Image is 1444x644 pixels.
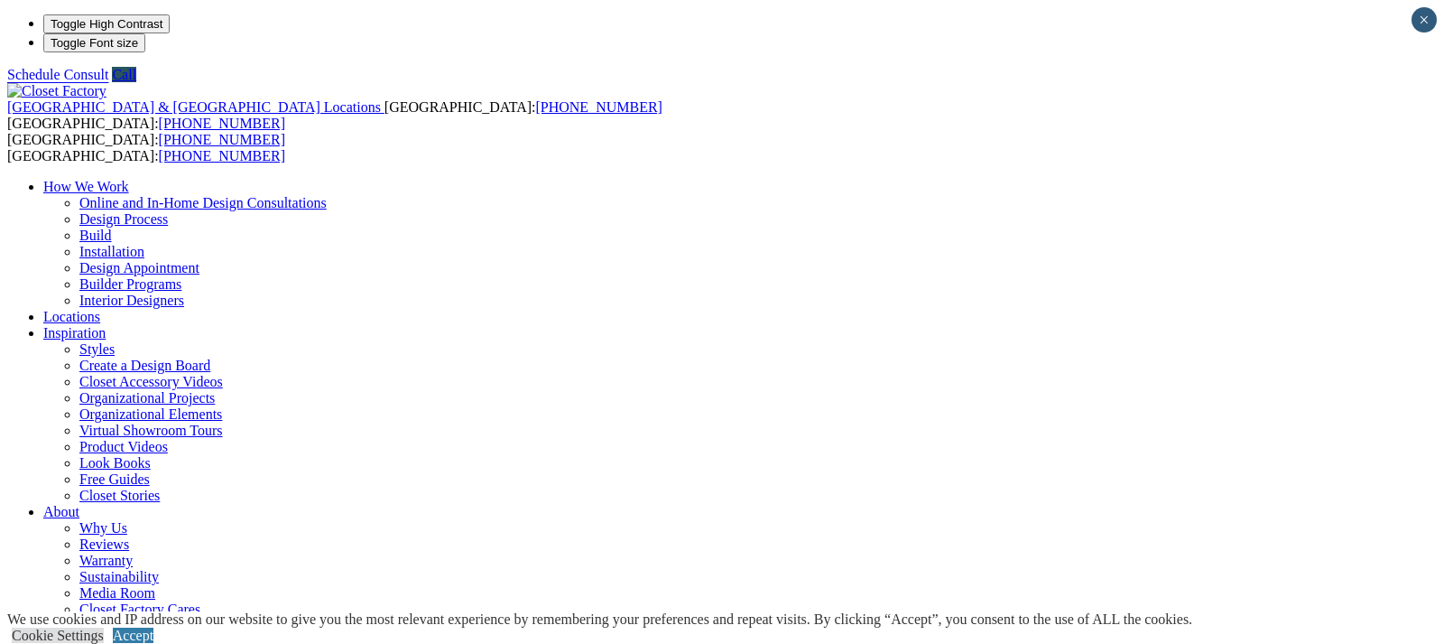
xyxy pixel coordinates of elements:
a: Build [79,228,112,243]
a: Closet Stories [79,488,160,503]
span: [GEOGRAPHIC_DATA]: [GEOGRAPHIC_DATA]: [7,132,285,163]
a: Virtual Showroom Tours [79,423,223,438]
a: Organizational Elements [79,406,222,422]
a: Free Guides [79,471,150,487]
a: Accept [113,628,153,643]
a: How We Work [43,179,129,194]
a: [PHONE_NUMBER] [159,148,285,163]
a: Schedule Consult [7,67,108,82]
a: Design Appointment [79,260,199,275]
a: Design Process [79,211,168,227]
a: Installation [79,244,144,259]
span: [GEOGRAPHIC_DATA] & [GEOGRAPHIC_DATA] Locations [7,99,381,115]
img: Closet Factory [7,83,106,99]
a: [PHONE_NUMBER] [159,116,285,131]
a: Media Room [79,585,155,601]
a: Look Books [79,455,151,471]
a: [PHONE_NUMBER] [535,99,662,115]
a: About [43,504,79,519]
a: Sustainability [79,569,159,584]
a: Styles [79,341,115,357]
a: Product Videos [79,439,168,454]
a: Why Us [79,520,127,536]
a: Online and In-Home Design Consultations [79,195,327,210]
span: Toggle Font size [51,36,138,50]
a: Builder Programs [79,276,181,292]
a: Call [112,67,136,82]
a: Organizational Projects [79,390,215,406]
a: [GEOGRAPHIC_DATA] & [GEOGRAPHIC_DATA] Locations [7,99,384,115]
a: Warranty [79,553,133,568]
a: Closet Accessory Videos [79,374,223,389]
button: Close [1412,7,1437,33]
span: Toggle High Contrast [51,17,162,31]
a: Interior Designers [79,293,184,308]
span: [GEOGRAPHIC_DATA]: [GEOGRAPHIC_DATA]: [7,99,662,131]
button: Toggle High Contrast [43,14,170,33]
a: Reviews [79,537,129,552]
a: Inspiration [43,325,106,341]
button: Toggle Font size [43,33,145,52]
a: Closet Factory Cares [79,602,200,617]
a: [PHONE_NUMBER] [159,132,285,147]
a: Create a Design Board [79,358,210,373]
a: Cookie Settings [12,628,104,643]
a: Locations [43,309,100,324]
div: We use cookies and IP address on our website to give you the most relevant experience by remember... [7,611,1192,628]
